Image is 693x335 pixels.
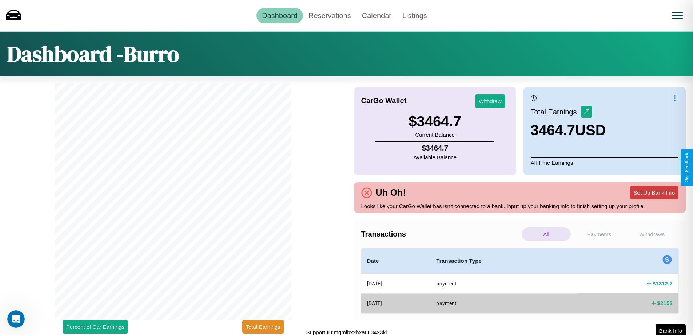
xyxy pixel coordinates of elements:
[653,280,673,287] h4: $ 1312.7
[531,157,678,168] p: All Time Earnings
[413,144,457,152] h4: $ 3464.7
[361,293,431,313] th: [DATE]
[63,320,128,334] button: Percent of Car Earnings
[357,8,397,23] a: Calendar
[409,130,461,140] p: Current Balance
[531,105,581,118] p: Total Earnings
[574,227,624,241] p: Payments
[413,152,457,162] p: Available Balance
[361,230,520,238] h4: Transactions
[531,122,606,139] h3: 3464.7 USD
[430,293,578,313] th: payment
[475,94,505,108] button: Withdraw
[522,227,571,241] p: All
[367,257,425,265] h4: Date
[372,187,410,198] h4: Uh Oh!
[667,5,688,26] button: Open menu
[361,248,679,313] table: simple table
[436,257,572,265] h4: Transaction Type
[7,39,179,69] h1: Dashboard - Burro
[430,274,578,294] th: payment
[628,227,677,241] p: Withdraws
[256,8,303,23] a: Dashboard
[7,310,25,328] iframe: Intercom live chat
[361,274,431,294] th: [DATE]
[242,320,284,334] button: Total Earnings
[684,153,689,182] div: Give Feedback
[657,299,673,307] h4: $ 2152
[630,186,678,199] button: Set Up Bank Info
[361,201,679,211] p: Looks like your CarGo Wallet has isn't connected to a bank. Input up your banking info to finish ...
[361,97,407,105] h4: CarGo Wallet
[303,8,357,23] a: Reservations
[397,8,433,23] a: Listings
[409,113,461,130] h3: $ 3464.7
